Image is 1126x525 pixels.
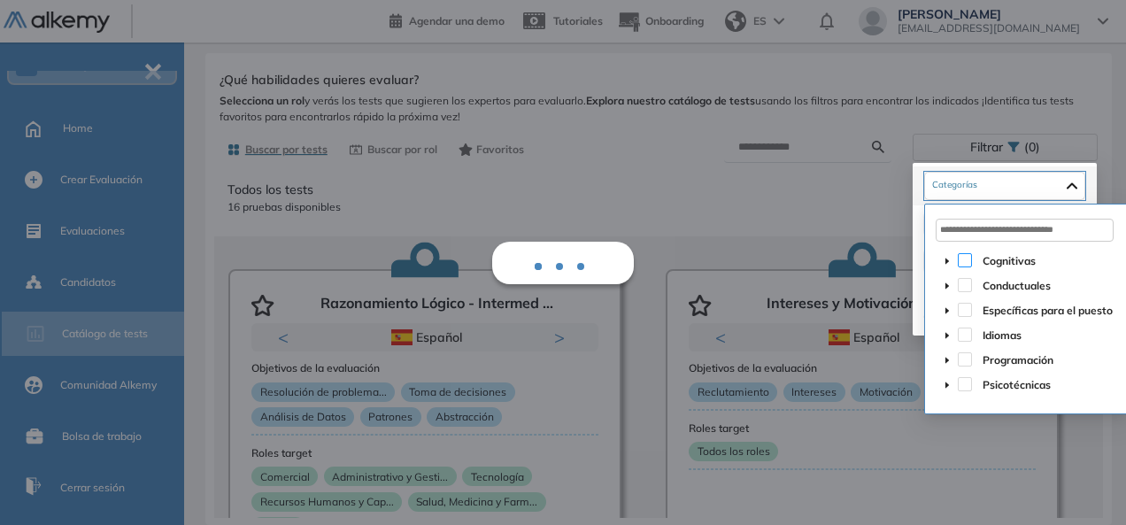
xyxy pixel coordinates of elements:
[983,328,1022,342] span: Idiomas
[1037,440,1126,525] div: Widget de chat
[983,279,1051,292] span: Conductuales
[943,356,952,365] span: caret-down
[923,210,1086,238] div: Nivel
[983,353,1053,367] span: Programación
[979,374,1116,395] span: Psicotécnicas
[979,250,1116,271] span: Cognitivas
[1037,440,1126,525] iframe: Chat Widget
[983,378,1051,391] span: Psicotécnicas
[943,306,952,315] span: caret-down
[979,299,1116,320] span: Específicas para el puesto
[979,349,1116,370] span: Programación
[983,254,1036,267] span: Cognitivas
[923,247,1086,275] div: Lenguaje
[983,304,1113,317] span: Específicas para el puesto
[979,274,1116,296] span: Conductuales
[943,381,952,390] span: caret-down
[979,324,1116,345] span: Idiomas
[943,257,952,266] span: caret-down
[943,331,952,340] span: caret-down
[943,282,952,290] span: caret-down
